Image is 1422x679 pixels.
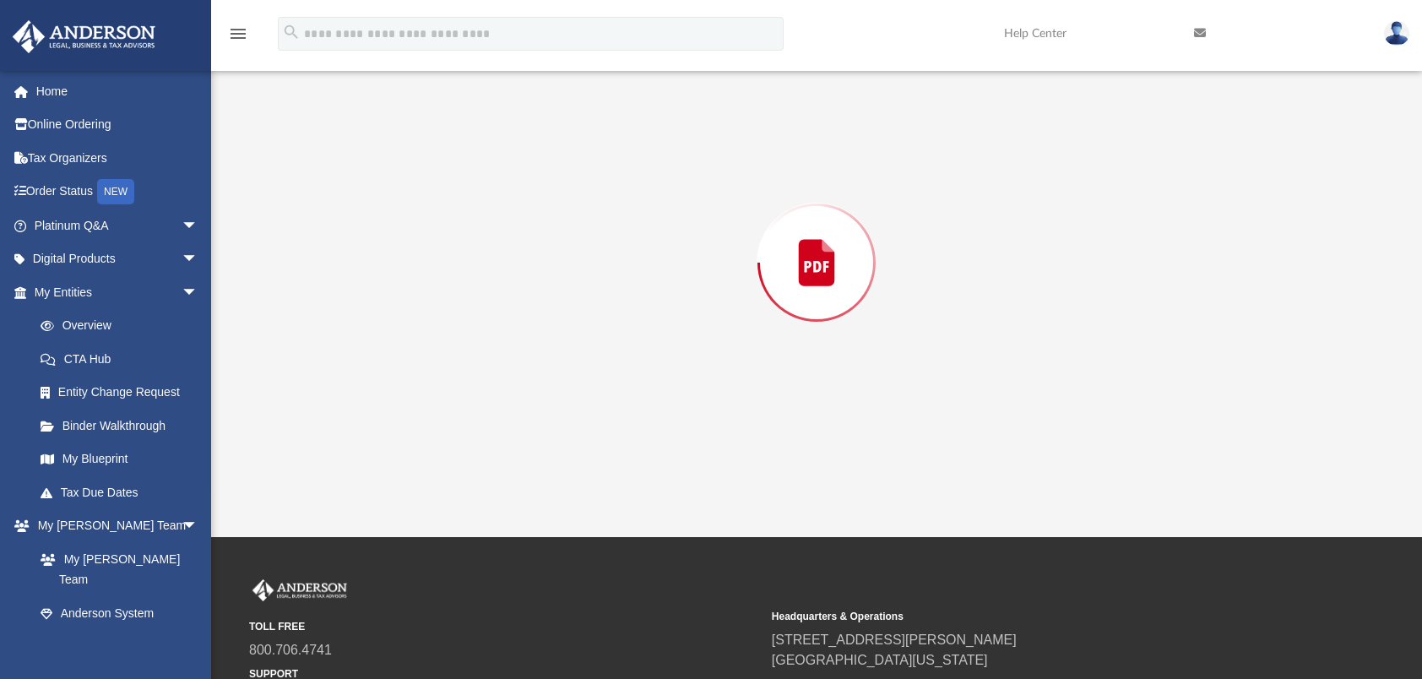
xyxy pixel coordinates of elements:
a: Tax Due Dates [24,475,224,509]
small: TOLL FREE [249,619,760,634]
span: arrow_drop_down [182,209,215,243]
img: Anderson Advisors Platinum Portal [8,20,160,53]
div: NEW [97,179,134,204]
a: CTA Hub [24,342,224,376]
span: arrow_drop_down [182,242,215,277]
a: Home [12,74,224,108]
img: Anderson Advisors Platinum Portal [249,579,350,601]
small: Headquarters & Operations [772,609,1283,624]
a: Entity Change Request [24,376,224,410]
a: Order StatusNEW [12,175,224,209]
a: 800.706.4741 [249,643,332,657]
a: My [PERSON_NAME] Teamarrow_drop_down [12,509,215,543]
a: Binder Walkthrough [24,409,224,443]
a: Digital Productsarrow_drop_down [12,242,224,276]
a: Tax Organizers [12,141,224,175]
a: [GEOGRAPHIC_DATA][US_STATE] [772,653,988,667]
a: My [PERSON_NAME] Team [24,542,207,596]
a: Anderson System [24,596,215,630]
a: My Entitiesarrow_drop_down [12,275,224,309]
a: My Blueprint [24,443,215,476]
a: Online Ordering [12,108,224,142]
a: [STREET_ADDRESS][PERSON_NAME] [772,633,1017,647]
i: search [282,23,301,41]
i: menu [228,24,248,44]
a: Platinum Q&Aarrow_drop_down [12,209,224,242]
span: arrow_drop_down [182,275,215,310]
img: User Pic [1384,21,1409,46]
span: arrow_drop_down [182,509,215,544]
a: menu [228,32,248,44]
a: Overview [24,309,224,343]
